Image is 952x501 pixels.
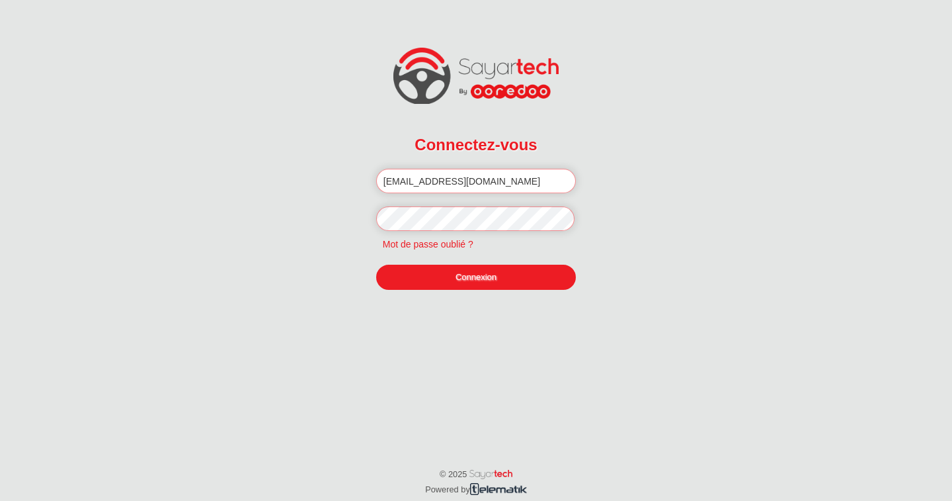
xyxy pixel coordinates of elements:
a: Mot de passe oublié ? [376,239,480,250]
img: word_sayartech.png [469,470,512,479]
input: Email [376,169,576,193]
a: Connexion [376,265,576,290]
p: © 2025 Powered by [383,455,569,497]
h2: Connectez-vous [376,127,576,162]
img: telematik.png [470,483,527,494]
